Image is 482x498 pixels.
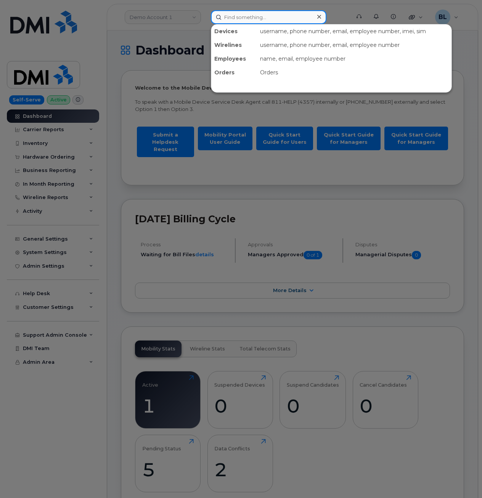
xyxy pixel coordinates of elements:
[211,38,257,52] div: Wirelines
[211,52,257,66] div: Employees
[257,38,451,52] div: username, phone number, email, employee number
[257,24,451,38] div: username, phone number, email, employee number, imei, sim
[257,66,451,79] div: Orders
[257,52,451,66] div: name, email, employee number
[211,66,257,79] div: Orders
[211,24,257,38] div: Devices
